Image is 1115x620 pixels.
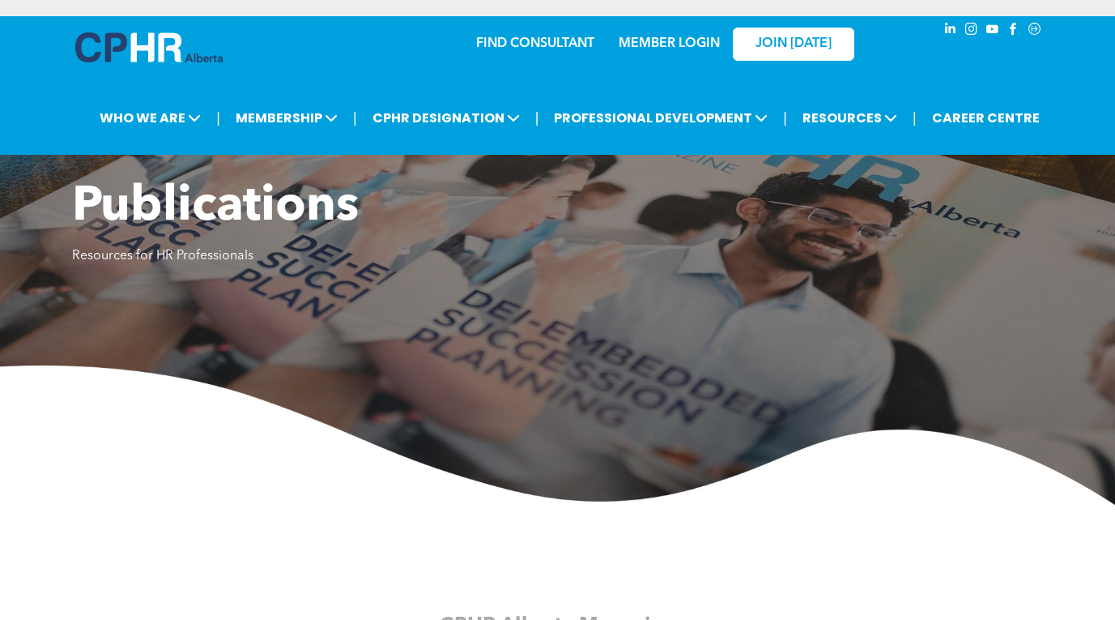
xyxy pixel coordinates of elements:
[1005,20,1023,42] a: facebook
[231,103,343,133] span: MEMBERSHIP
[913,101,917,135] li: |
[72,250,253,263] span: Resources for HR Professionals
[783,101,787,135] li: |
[984,20,1002,42] a: youtube
[619,37,720,50] a: MEMBER LOGIN
[535,101,539,135] li: |
[798,103,902,133] span: RESOURCES
[733,28,854,61] a: JOIN [DATE]
[75,32,223,62] img: A blue and white logo for cp alberta
[1026,20,1044,42] a: Social network
[72,183,359,232] span: Publications
[927,103,1045,133] a: CAREER CENTRE
[95,103,206,133] span: WHO WE ARE
[368,103,525,133] span: CPHR DESIGNATION
[549,103,772,133] span: PROFESSIONAL DEVELOPMENT
[216,101,220,135] li: |
[353,101,357,135] li: |
[942,20,960,42] a: linkedin
[755,36,832,52] span: JOIN [DATE]
[963,20,981,42] a: instagram
[476,37,594,50] a: FIND CONSULTANT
